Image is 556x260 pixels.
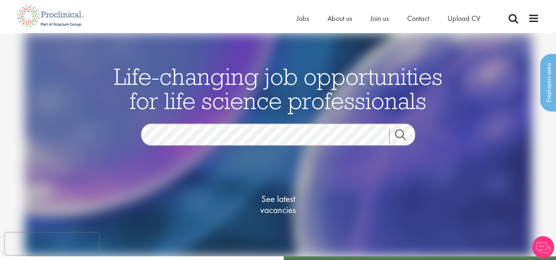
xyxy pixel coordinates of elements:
span: See latest vacancies [241,194,315,216]
a: About us [327,14,352,23]
a: See latestvacancies [241,164,315,245]
iframe: reCAPTCHA [5,233,99,255]
img: Chatbot [532,236,554,258]
a: Upload CV [448,14,480,23]
a: Job search submit button [389,129,421,144]
span: Life-changing job opportunities for life science professionals [114,62,442,115]
a: Jobs [297,14,309,23]
a: Contact [407,14,429,23]
a: Join us [370,14,389,23]
img: candidate home [24,33,532,256]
